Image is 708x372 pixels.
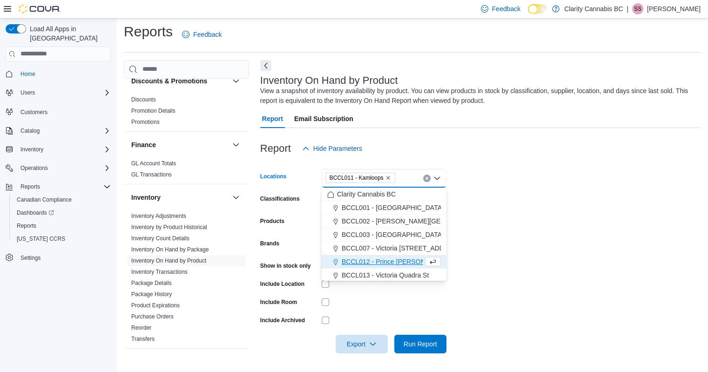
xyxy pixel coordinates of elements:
[131,302,180,309] a: Product Expirations
[260,262,311,270] label: Show in stock only
[492,4,520,14] span: Feedback
[20,89,35,96] span: Users
[131,193,161,202] h3: Inventory
[322,228,446,242] button: BCCL003 - [GEOGRAPHIC_DATA]
[627,3,628,14] p: |
[20,254,40,262] span: Settings
[131,118,160,126] span: Promotions
[634,3,641,14] span: SS
[20,108,47,116] span: Customers
[17,181,44,192] button: Reports
[13,207,111,218] span: Dashboards
[131,336,155,342] a: Transfers
[2,251,115,264] button: Settings
[647,3,701,14] p: [PERSON_NAME]
[131,235,189,242] a: Inventory Count Details
[131,357,229,366] button: Loyalty
[131,223,207,231] span: Inventory by Product Historical
[2,180,115,193] button: Reports
[322,201,446,215] button: BCCL001 - [GEOGRAPHIC_DATA]
[131,76,229,86] button: Discounts & Promotions
[131,76,207,86] h3: Discounts & Promotions
[17,252,44,264] a: Settings
[131,257,206,264] a: Inventory On Hand by Product
[131,140,229,149] button: Finance
[17,107,51,118] a: Customers
[342,243,464,253] span: BCCL007 - Victoria [STREET_ADDRESS]
[342,203,444,212] span: BCCL001 - [GEOGRAPHIC_DATA]
[230,139,242,150] button: Finance
[13,194,75,205] a: Canadian Compliance
[131,213,186,219] a: Inventory Adjustments
[260,195,300,203] label: Classifications
[17,68,111,80] span: Home
[131,324,151,331] span: Reorder
[2,67,115,81] button: Home
[131,107,175,115] span: Promotion Details
[294,109,353,128] span: Email Subscription
[632,3,643,14] div: Silena Sparrow
[336,335,388,353] button: Export
[13,207,58,218] a: Dashboards
[260,75,398,86] h3: Inventory On Hand by Product
[260,143,291,154] h3: Report
[131,160,176,167] span: GL Account Totals
[322,242,446,255] button: BCCL007 - Victoria [STREET_ADDRESS]
[124,210,249,348] div: Inventory
[131,119,160,125] a: Promotions
[26,24,111,43] span: Load All Apps in [GEOGRAPHIC_DATA]
[298,139,366,158] button: Hide Parameters
[124,158,249,184] div: Finance
[9,193,115,206] button: Canadian Compliance
[342,216,497,226] span: BCCL002 - [PERSON_NAME][GEOGRAPHIC_DATA]
[131,193,229,202] button: Inventory
[131,96,156,103] span: Discounts
[325,173,395,183] span: BCCL011 - Kamloops
[20,146,43,153] span: Inventory
[9,232,115,245] button: [US_STATE] CCRS
[2,162,115,175] button: Operations
[20,164,48,172] span: Operations
[342,257,450,266] span: BCCL012 - Prince [PERSON_NAME]
[341,335,382,353] span: Export
[2,143,115,156] button: Inventory
[131,313,174,320] span: Purchase Orders
[17,144,111,155] span: Inventory
[131,224,207,230] a: Inventory by Product Historical
[17,87,111,98] span: Users
[260,298,297,306] label: Include Room
[17,181,111,192] span: Reports
[17,125,43,136] button: Catalog
[385,175,391,181] button: Remove BCCL011 - Kamloops from selection in this group
[131,291,172,298] span: Package History
[322,188,446,282] div: Choose from the following options
[193,30,222,39] span: Feedback
[131,246,209,253] a: Inventory On Hand by Package
[260,280,304,288] label: Include Location
[17,87,39,98] button: Users
[433,175,441,182] button: Close list of options
[17,196,72,203] span: Canadian Compliance
[13,233,111,244] span: Washington CCRS
[2,86,115,99] button: Users
[322,215,446,228] button: BCCL002 - [PERSON_NAME][GEOGRAPHIC_DATA]
[528,4,547,14] input: Dark Mode
[131,268,188,276] span: Inventory Transactions
[17,162,52,174] button: Operations
[330,173,384,183] span: BCCL011 - Kamloops
[322,255,446,269] button: BCCL012 - Prince [PERSON_NAME]
[230,356,242,367] button: Loyalty
[564,3,623,14] p: Clarity Cannabis BC
[9,219,115,232] button: Reports
[124,94,249,131] div: Discounts & Promotions
[394,335,446,353] button: Run Report
[17,106,111,117] span: Customers
[322,269,446,282] button: BCCL013 - Victoria Quadra St
[17,125,111,136] span: Catalog
[230,75,242,87] button: Discounts & Promotions
[13,220,111,231] span: Reports
[342,271,429,280] span: BCCL013 - Victoria Quadra St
